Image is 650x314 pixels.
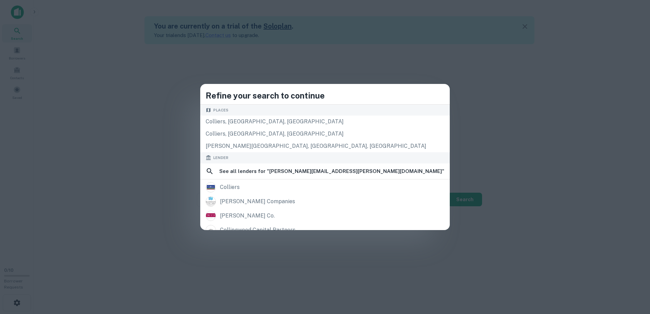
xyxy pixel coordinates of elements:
[206,225,216,235] img: picture
[200,116,450,128] div: Colliers, [GEOGRAPHIC_DATA], [GEOGRAPHIC_DATA]
[206,197,216,206] img: picture
[200,128,450,140] div: Colliers, [GEOGRAPHIC_DATA], [GEOGRAPHIC_DATA]
[220,196,295,207] div: [PERSON_NAME] companies
[200,194,450,209] a: [PERSON_NAME] companies
[200,209,450,223] a: [PERSON_NAME] co.
[206,211,216,221] img: picture
[213,107,228,113] span: Places
[206,182,216,192] img: picture
[206,89,444,102] h4: Refine your search to continue
[200,223,450,237] a: collingwood capital partners
[220,211,275,221] div: [PERSON_NAME] co.
[213,155,228,161] span: Lender
[219,167,444,175] h6: See all lenders for " [PERSON_NAME][EMAIL_ADDRESS][PERSON_NAME][DOMAIN_NAME] "
[200,140,450,152] div: [PERSON_NAME][GEOGRAPHIC_DATA], [GEOGRAPHIC_DATA], [GEOGRAPHIC_DATA]
[200,180,450,194] a: colliers
[220,182,240,192] div: colliers
[616,260,650,292] iframe: Chat Widget
[220,225,295,235] div: collingwood capital partners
